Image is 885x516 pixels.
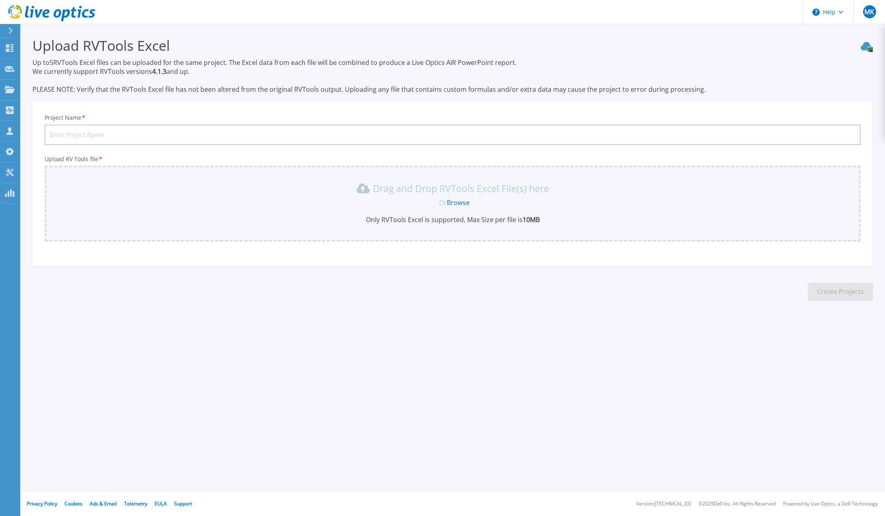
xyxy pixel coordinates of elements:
[124,500,147,507] a: Telemetry
[864,9,874,15] span: MK
[152,67,166,76] strong: 4.1.3
[90,500,117,507] a: Ads & Email
[698,501,776,507] li: © 2025 Dell Inc. All Rights Reserved
[65,500,82,507] a: Cookies
[27,500,57,507] a: Privacy Policy
[808,283,873,301] button: Create Projects
[373,184,549,192] p: Drag and Drop RVTools Excel File(s) here
[50,182,856,224] div: Drag and Drop RVTools Excel File(s) here OrBrowseOnly RVTools Excel is supported, Max Size per fi...
[45,115,86,121] label: Project Name
[447,198,469,207] a: Browse
[155,500,167,507] a: EULA
[32,58,873,94] p: Up to 5 RVTools Excel files can be uploaded for the same project. The Excel data from each file w...
[45,156,861,162] p: Upload RV Tools file
[32,36,873,55] h3: Upload RVTools Excel
[45,125,861,145] input: Enter Project Name
[636,501,691,507] li: Version: [TECHNICAL_ID]
[523,215,540,224] b: 10MB
[174,500,192,507] a: Support
[439,198,447,207] span: Or
[50,215,856,224] p: Only RVTools Excel is supported, Max Size per file is
[783,501,878,507] li: Powered by Live Optics, a Dell Technology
